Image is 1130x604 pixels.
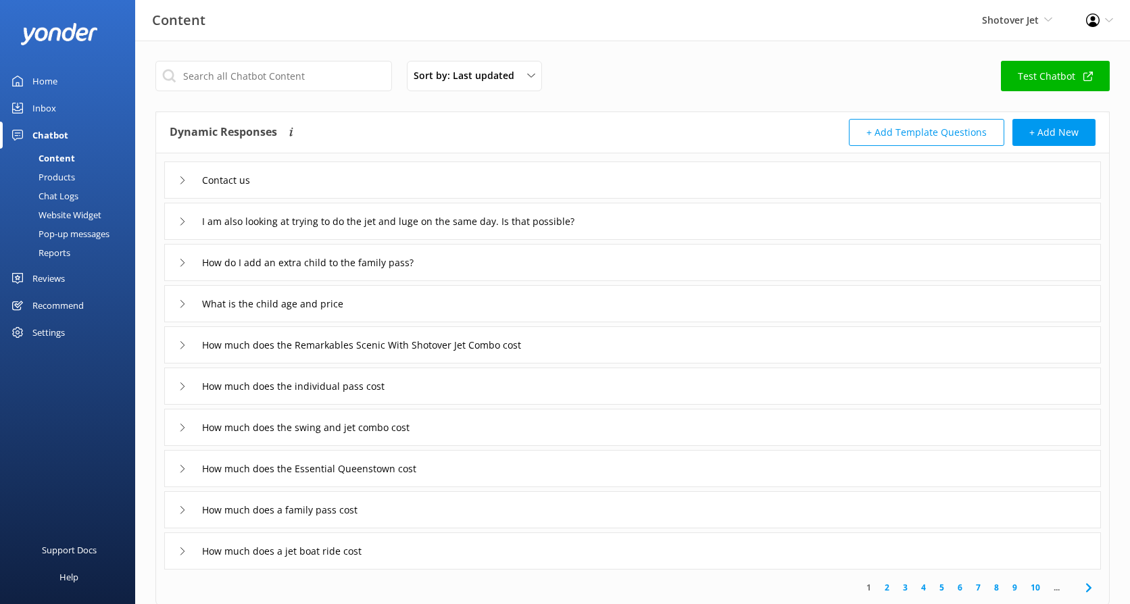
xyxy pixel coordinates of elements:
a: Reports [8,243,135,262]
a: 2 [878,581,896,594]
a: Content [8,149,135,168]
div: Pop-up messages [8,224,109,243]
span: ... [1047,581,1066,594]
div: Reports [8,243,70,262]
span: Sort by: Last updated [414,68,522,83]
div: Inbox [32,95,56,122]
div: Products [8,168,75,186]
a: Pop-up messages [8,224,135,243]
a: Test Chatbot [1001,61,1110,91]
h4: Dynamic Responses [170,119,277,146]
input: Search all Chatbot Content [155,61,392,91]
div: Settings [32,319,65,346]
a: 6 [951,581,969,594]
div: Home [32,68,57,95]
div: Recommend [32,292,84,319]
a: 8 [987,581,1006,594]
img: yonder-white-logo.png [20,23,98,45]
a: Chat Logs [8,186,135,205]
a: Website Widget [8,205,135,224]
a: Products [8,168,135,186]
a: 5 [933,581,951,594]
a: 10 [1024,581,1047,594]
div: Content [8,149,75,168]
div: Chatbot [32,122,68,149]
a: 9 [1006,581,1024,594]
div: Help [59,563,78,590]
button: + Add Template Questions [849,119,1004,146]
div: Reviews [32,265,65,292]
button: + Add New [1012,119,1096,146]
a: 1 [860,581,878,594]
h3: Content [152,9,205,31]
a: 7 [969,581,987,594]
div: Support Docs [42,536,97,563]
a: 4 [914,581,933,594]
span: Shotover Jet [982,14,1039,26]
a: 3 [896,581,914,594]
div: Website Widget [8,205,101,224]
div: Chat Logs [8,186,78,205]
